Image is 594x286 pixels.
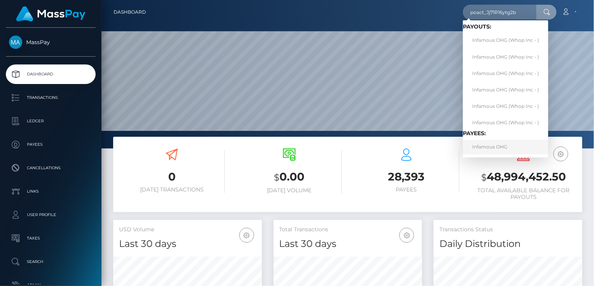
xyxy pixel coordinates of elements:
[439,237,576,251] h4: Daily Distribution
[6,111,96,131] a: Ledger
[6,39,96,46] span: MassPay
[114,4,146,20] a: Dashboard
[9,68,92,80] p: Dashboard
[237,169,342,185] h3: 0.00
[463,23,548,30] h6: Payouts:
[463,130,548,137] h6: Payees:
[463,50,548,64] a: Infamous OHG (Whop Inc - )
[279,226,416,234] h5: Total Transactions
[6,135,96,154] a: Payees
[471,169,577,185] h3: 48,994,452.50
[274,172,279,183] small: $
[9,162,92,174] p: Cancellations
[6,252,96,272] a: Search
[463,33,548,48] a: Infamous OHG (Whop Inc - )
[6,64,96,84] a: Dashboard
[119,237,256,251] h4: Last 30 days
[16,6,85,21] img: MassPay Logo
[463,140,548,154] a: Infamous OHG
[463,116,548,130] a: Infamous OHG (Whop Inc - )
[6,205,96,225] a: User Profile
[463,82,548,97] a: Infamous OHG (Whop Inc - )
[471,187,577,200] h6: Total Available Balance for Payouts
[119,226,256,234] h5: USD Volume
[6,229,96,248] a: Taxes
[6,182,96,201] a: Links
[119,186,225,193] h6: [DATE] Transactions
[6,158,96,178] a: Cancellations
[463,99,548,114] a: Infamous OHG (Whop Inc - )
[237,187,342,194] h6: [DATE] Volume
[9,232,92,244] p: Taxes
[9,209,92,221] p: User Profile
[9,36,22,49] img: MassPay
[481,172,487,183] small: $
[9,115,92,127] p: Ledger
[439,226,576,234] h5: Transactions Status
[463,5,536,20] input: Search...
[354,186,459,193] h6: Payees
[463,66,548,80] a: Infamous OHG (Whop Inc - )
[9,92,92,104] p: Transactions
[279,237,416,251] h4: Last 30 days
[6,88,96,107] a: Transactions
[119,169,225,184] h3: 0
[9,139,92,150] p: Payees
[354,169,459,184] h3: 28,393
[9,256,92,268] p: Search
[9,186,92,197] p: Links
